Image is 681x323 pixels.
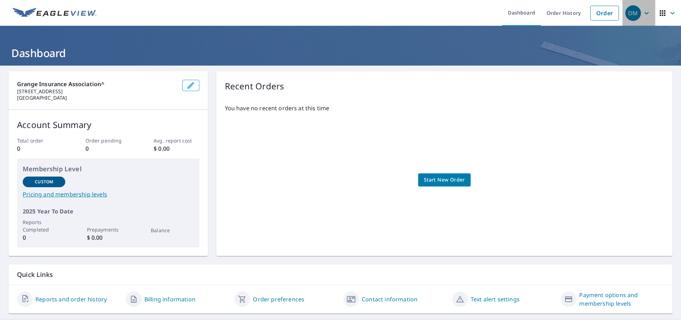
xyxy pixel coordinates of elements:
[154,144,199,153] p: $ 0.00
[151,227,193,234] p: Balance
[418,173,471,186] a: Start New Order
[17,88,177,95] p: [STREET_ADDRESS]
[23,164,194,174] p: Membership Level
[579,291,664,308] a: Payment options and membership levels
[17,144,62,153] p: 0
[23,207,194,216] p: 2025 Year To Date
[35,179,53,185] p: Custom
[154,137,199,144] p: Avg. report cost
[253,295,304,303] a: Order preferences
[590,6,619,21] a: Order
[17,137,62,144] p: Total order
[9,46,672,60] h1: Dashboard
[85,137,131,144] p: Order pending
[17,118,199,131] p: Account Summary
[17,80,177,88] p: Grange Insurance Association^
[225,104,664,112] p: You have no recent orders at this time
[424,176,465,184] span: Start New Order
[471,295,520,303] a: Text alert settings
[87,233,129,242] p: $ 0.00
[85,144,131,153] p: 0
[87,226,129,233] p: Prepayments
[362,295,417,303] a: Contact information
[23,218,65,233] p: Reports Completed
[144,295,195,303] a: Billing information
[23,190,194,199] a: Pricing and membership levels
[35,295,107,303] a: Reports and order history
[17,95,177,101] p: [GEOGRAPHIC_DATA]
[225,80,284,93] p: Recent Orders
[17,270,664,279] p: Quick Links
[13,8,96,18] img: EV Logo
[625,5,641,21] div: DM
[23,233,65,242] p: 0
